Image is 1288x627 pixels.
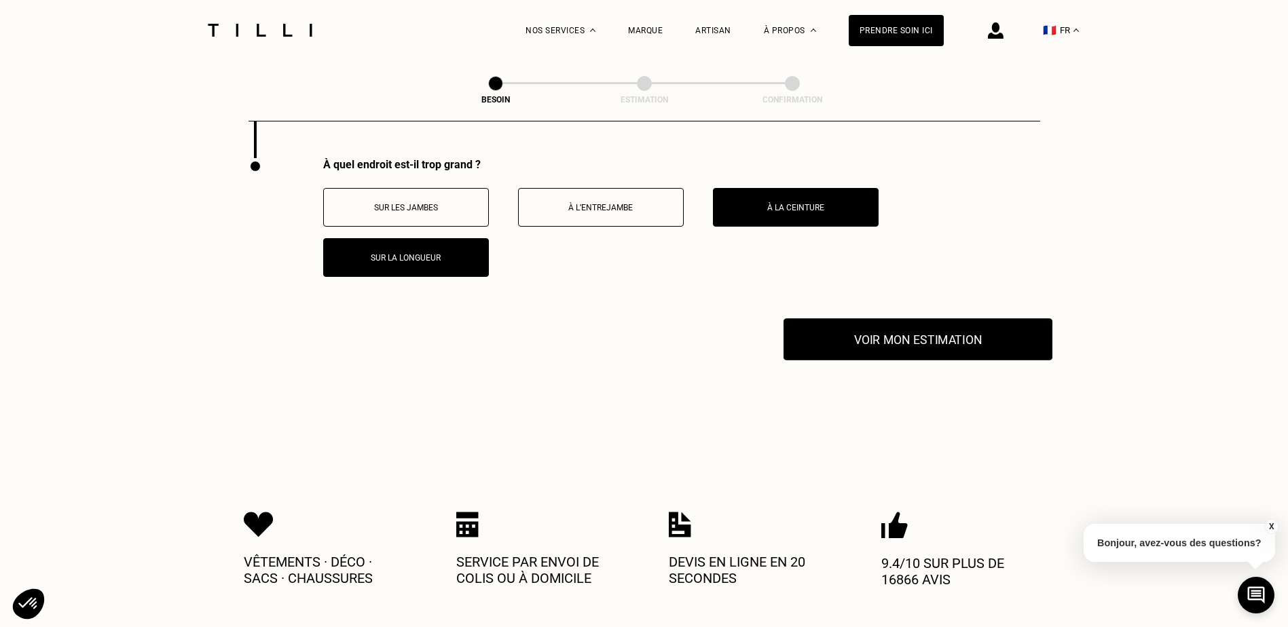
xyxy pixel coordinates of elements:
img: Menu déroulant à propos [811,28,816,32]
p: À la ceinture [720,203,871,212]
button: X [1264,519,1278,534]
a: Prendre soin ici [849,15,944,46]
p: Sur la longueur [331,253,481,263]
button: À l’entrejambe [518,188,684,227]
p: Devis en ligne en 20 secondes [669,554,832,586]
p: 9.4/10 sur plus de 16866 avis [881,555,1044,588]
img: Icon [456,512,479,537]
p: Bonjour, avez-vous des questions? [1084,524,1275,562]
img: icône connexion [988,22,1004,39]
button: Voir mon estimation [784,318,1052,360]
img: Icon [881,512,908,539]
button: Sur les jambes [323,188,489,227]
span: 🇫🇷 [1043,24,1056,37]
img: Logo du service de couturière Tilli [203,24,317,37]
p: Sur les jambes [331,203,481,212]
p: À l’entrejambe [526,203,676,212]
a: Artisan [695,26,731,35]
a: Marque [628,26,663,35]
p: Service par envoi de colis ou à domicile [456,554,619,586]
button: Sur la longueur [323,238,489,277]
img: Icon [669,512,691,537]
img: Icon [244,512,274,537]
div: Confirmation [724,95,860,104]
p: Vêtements · Déco · Sacs · Chaussures [244,554,407,586]
button: À la ceinture [713,188,879,227]
div: À quel endroit est-il trop grand ? [323,158,1040,171]
img: Menu déroulant [590,28,595,32]
img: menu déroulant [1073,28,1079,32]
div: Estimation [576,95,712,104]
div: Besoin [428,95,564,104]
